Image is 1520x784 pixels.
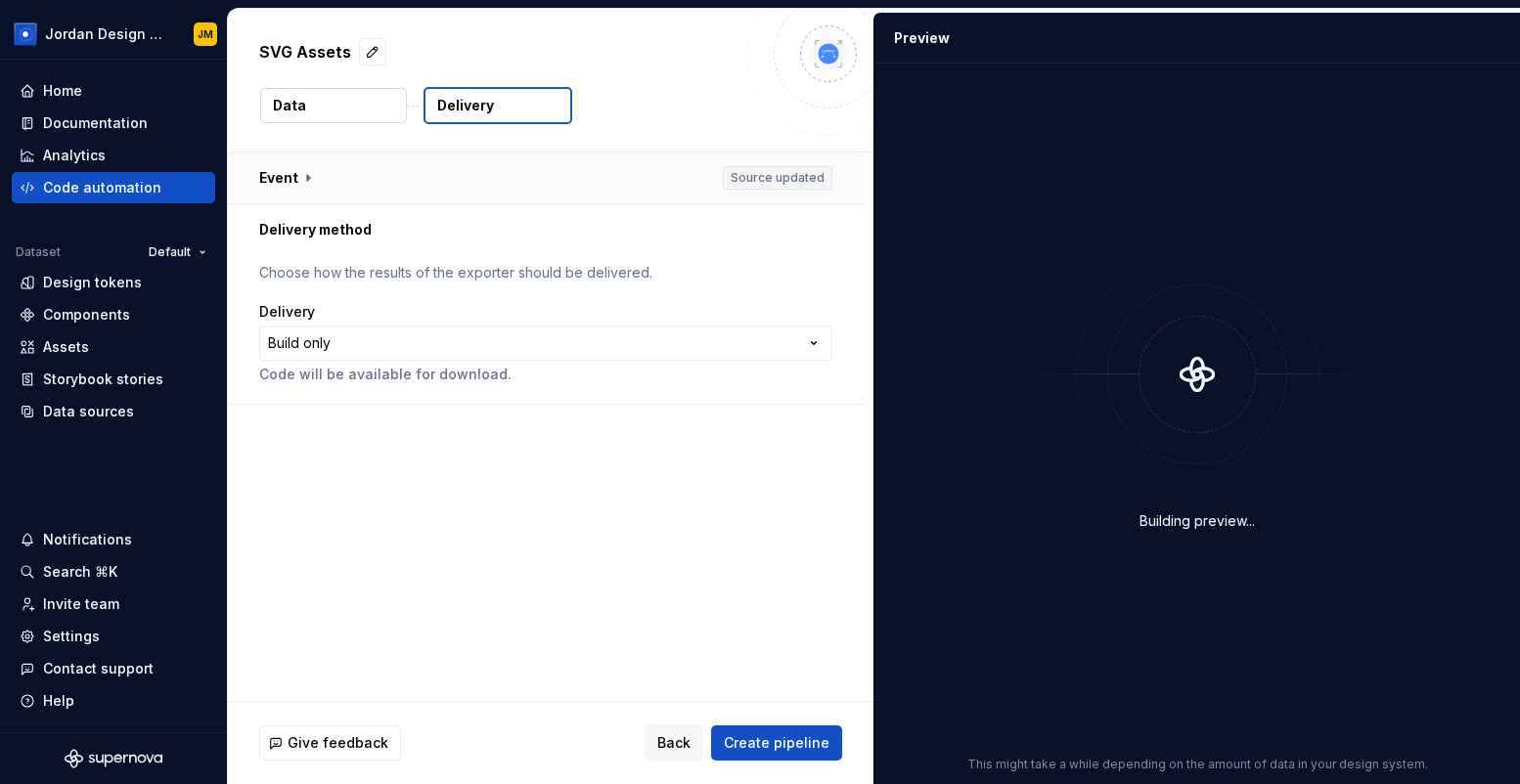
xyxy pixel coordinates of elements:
button: Contact support [12,653,215,684]
a: Components [12,299,215,330]
p: Choose how the results of the exporter should be delivered. [259,263,832,283]
a: Code automation [12,172,215,203]
div: Data sources [43,402,134,421]
div: Help [43,691,74,711]
a: Settings [12,621,215,652]
label: Delivery [259,302,315,322]
div: Documentation [43,113,148,133]
a: Storybook stories [12,364,215,395]
button: Jordan Design SystemJM [4,13,223,55]
a: Analytics [12,140,215,171]
div: Analytics [43,146,106,165]
div: Code automation [43,178,161,197]
div: Contact support [43,659,154,678]
div: Assets [43,337,89,357]
span: Give feedback [288,733,388,753]
div: Invite team [43,594,119,614]
img: 049812b6-2877-400d-9dc9-987621144c16.png [14,22,37,46]
div: Dataset [16,244,61,260]
p: This might take a while depending on the amount of data in your design system. [967,757,1428,772]
a: Documentation [12,108,215,139]
svg: Supernova Logo [65,749,162,768]
a: Home [12,75,215,107]
button: Delivery [424,87,572,124]
button: Give feedback [259,725,401,761]
div: Jordan Design System [45,24,170,44]
div: Preview [894,28,950,48]
div: Home [43,81,82,101]
p: SVG Assets [259,40,351,64]
a: Assets [12,331,215,363]
button: Notifications [12,524,215,555]
button: Data [260,88,407,123]
a: Data sources [12,396,215,427]
div: Storybook stories [43,370,163,389]
span: Default [149,244,191,260]
div: Components [43,305,130,325]
p: Data [273,96,306,115]
button: Create pipeline [711,725,842,761]
p: Delivery [437,96,494,115]
div: Notifications [43,530,132,549]
div: Search ⌘K [43,562,117,582]
div: Design tokens [43,273,142,292]
span: Create pipeline [724,733,829,753]
a: Design tokens [12,267,215,298]
button: Help [12,685,215,717]
div: Building preview... [1140,511,1255,531]
button: Back [645,725,703,761]
button: Default [140,239,215,266]
p: Code will be available for download. [259,365,832,384]
span: Back [657,733,691,753]
div: Settings [43,627,100,646]
button: Search ⌘K [12,556,215,588]
a: Invite team [12,588,215,620]
div: JM [198,26,213,42]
